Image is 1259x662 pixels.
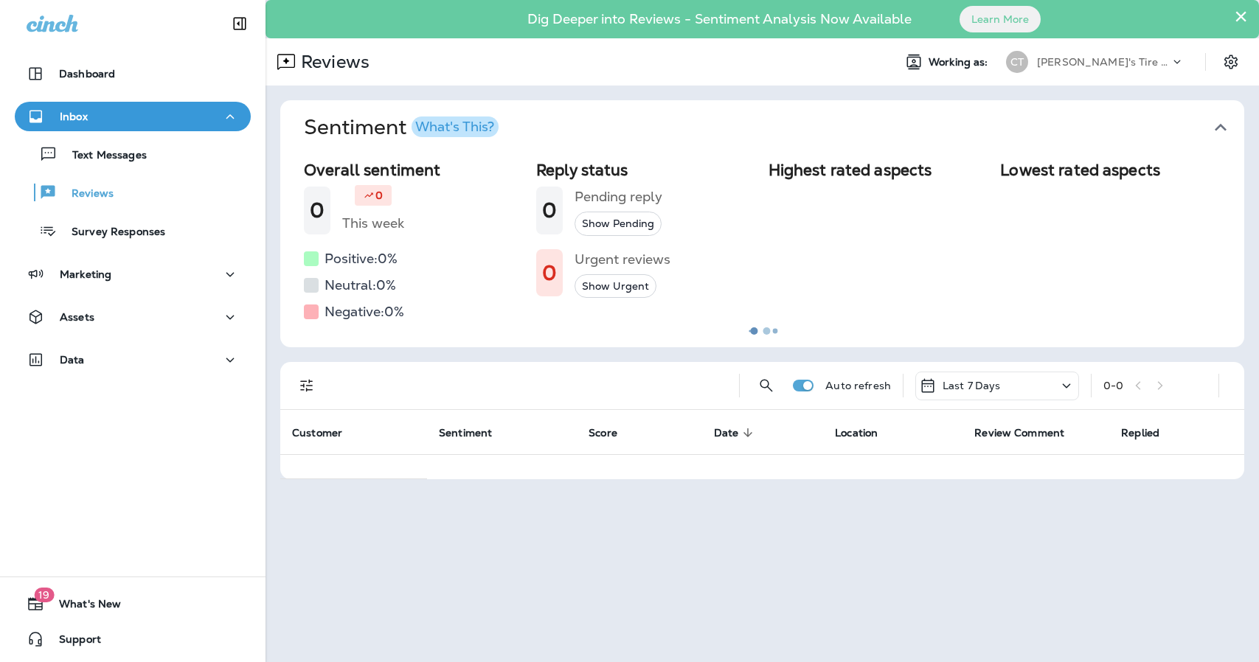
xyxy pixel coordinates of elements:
[60,268,111,280] p: Marketing
[15,302,251,332] button: Assets
[15,177,251,208] button: Reviews
[57,226,165,240] p: Survey Responses
[15,345,251,374] button: Data
[15,215,251,246] button: Survey Responses
[15,589,251,619] button: 19What's New
[15,102,251,131] button: Inbox
[44,598,121,616] span: What's New
[60,311,94,323] p: Assets
[60,111,88,122] p: Inbox
[219,9,260,38] button: Collapse Sidebar
[60,354,85,366] p: Data
[15,259,251,289] button: Marketing
[15,59,251,88] button: Dashboard
[15,624,251,654] button: Support
[15,139,251,170] button: Text Messages
[58,149,147,163] p: Text Messages
[44,633,101,651] span: Support
[34,588,54,602] span: 19
[59,68,115,80] p: Dashboard
[57,187,114,201] p: Reviews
